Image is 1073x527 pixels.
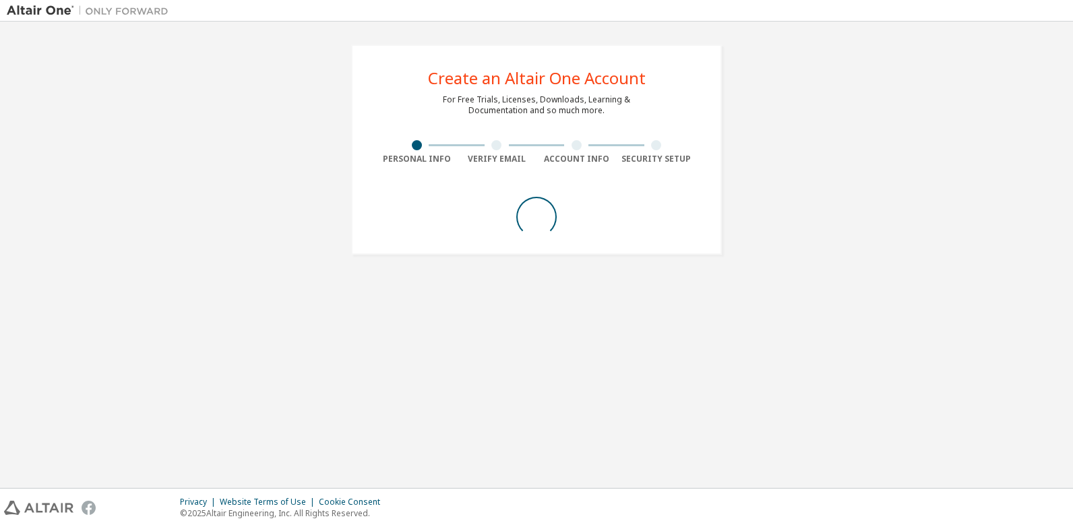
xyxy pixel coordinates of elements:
[457,154,537,164] div: Verify Email
[319,497,388,507] div: Cookie Consent
[82,501,96,515] img: facebook.svg
[4,501,73,515] img: altair_logo.svg
[617,154,697,164] div: Security Setup
[7,4,175,18] img: Altair One
[377,154,457,164] div: Personal Info
[536,154,617,164] div: Account Info
[180,497,220,507] div: Privacy
[443,94,630,116] div: For Free Trials, Licenses, Downloads, Learning & Documentation and so much more.
[180,507,388,519] p: © 2025 Altair Engineering, Inc. All Rights Reserved.
[428,70,646,86] div: Create an Altair One Account
[220,497,319,507] div: Website Terms of Use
